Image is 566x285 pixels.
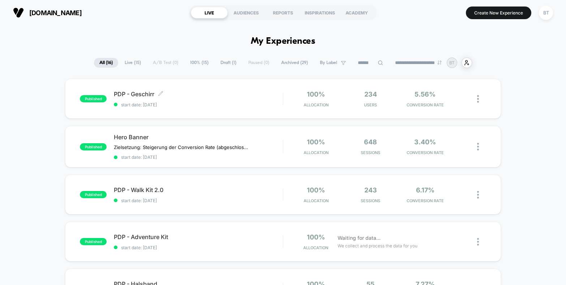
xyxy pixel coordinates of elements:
[114,198,283,203] span: start date: [DATE]
[307,233,325,241] span: 100%
[338,234,381,242] span: Waiting for data...
[364,186,377,194] span: 243
[265,7,301,18] div: REPORTS
[80,143,107,150] span: published
[80,238,107,245] span: published
[114,245,283,250] span: start date: [DATE]
[29,9,82,17] span: [DOMAIN_NAME]
[345,150,396,155] span: Sessions
[477,143,479,150] img: close
[477,191,479,199] img: close
[364,138,377,146] span: 648
[466,7,531,19] button: Create New Experience
[477,95,479,103] img: close
[191,7,228,18] div: LIVE
[400,150,451,155] span: CONVERSION RATE
[307,90,325,98] span: 100%
[303,245,328,250] span: Allocation
[345,198,396,203] span: Sessions
[13,7,24,18] img: Visually logo
[114,144,248,150] span: Zielsetzung: Steigerung der Conversion Rate (abgeschlossene Käufe) und des Average Order Value (d...
[301,7,338,18] div: INSPIRATIONS
[320,60,337,65] span: By Label
[304,150,329,155] span: Allocation
[539,6,553,20] div: BT
[307,138,325,146] span: 100%
[185,58,214,68] span: 100% ( 15 )
[364,90,377,98] span: 234
[304,102,329,107] span: Allocation
[400,102,451,107] span: CONVERSION RATE
[400,198,451,203] span: CONVERSION RATE
[119,58,146,68] span: Live ( 15 )
[215,58,242,68] span: Draft ( 1 )
[114,133,283,141] span: Hero Banner
[114,233,283,241] span: PDP - Adventure Kit
[414,138,436,146] span: 3.40%
[251,36,316,47] h1: My Experiences
[114,90,283,98] span: PDP - Geschirr
[537,5,555,20] button: BT
[477,238,479,246] img: close
[80,95,107,102] span: published
[114,186,283,193] span: PDP - Walk Kit 2.0
[338,7,375,18] div: ACADEMY
[94,58,118,68] span: All ( 16 )
[114,102,283,107] span: start date: [DATE]
[11,7,84,18] button: [DOMAIN_NAME]
[449,60,455,65] p: BT
[114,154,283,160] span: start date: [DATE]
[80,191,107,198] span: published
[304,198,329,203] span: Allocation
[307,186,325,194] span: 100%
[345,102,396,107] span: Users
[276,58,313,68] span: Archived ( 29 )
[415,90,436,98] span: 5.56%
[338,242,417,249] span: We collect and process the data for you
[437,60,442,65] img: end
[228,7,265,18] div: AUDIENCES
[416,186,434,194] span: 6.17%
